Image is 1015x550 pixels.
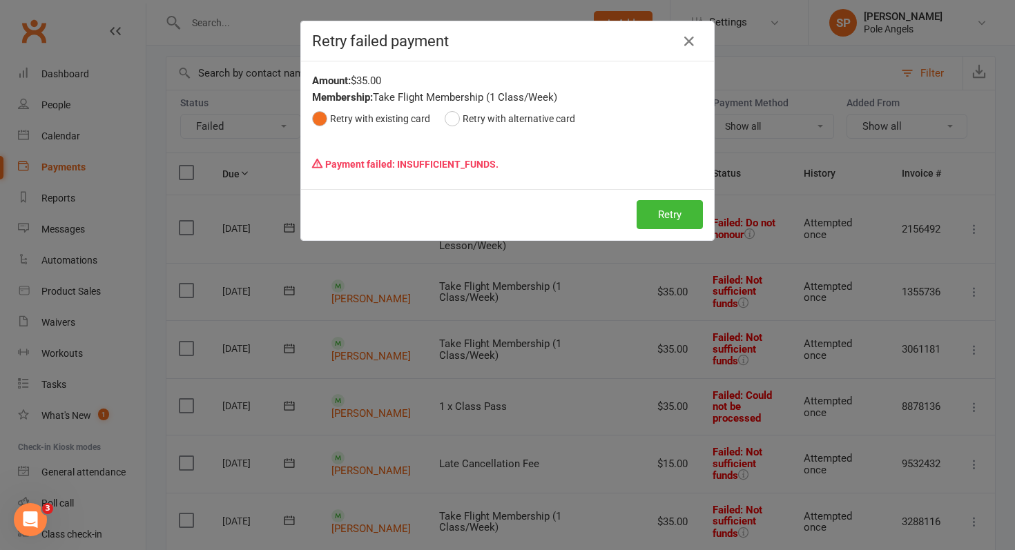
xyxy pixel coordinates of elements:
[312,72,703,89] div: $35.00
[312,106,430,132] button: Retry with existing card
[312,151,703,177] p: Payment failed: INSUFFICIENT_FUNDS.
[14,503,47,536] iframe: Intercom live chat
[445,106,575,132] button: Retry with alternative card
[42,503,53,514] span: 3
[312,91,373,104] strong: Membership:
[312,75,351,87] strong: Amount:
[312,89,703,106] div: Take Flight Membership (1 Class/Week)
[637,200,703,229] button: Retry
[312,32,703,50] h4: Retry failed payment
[678,30,700,52] button: Close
